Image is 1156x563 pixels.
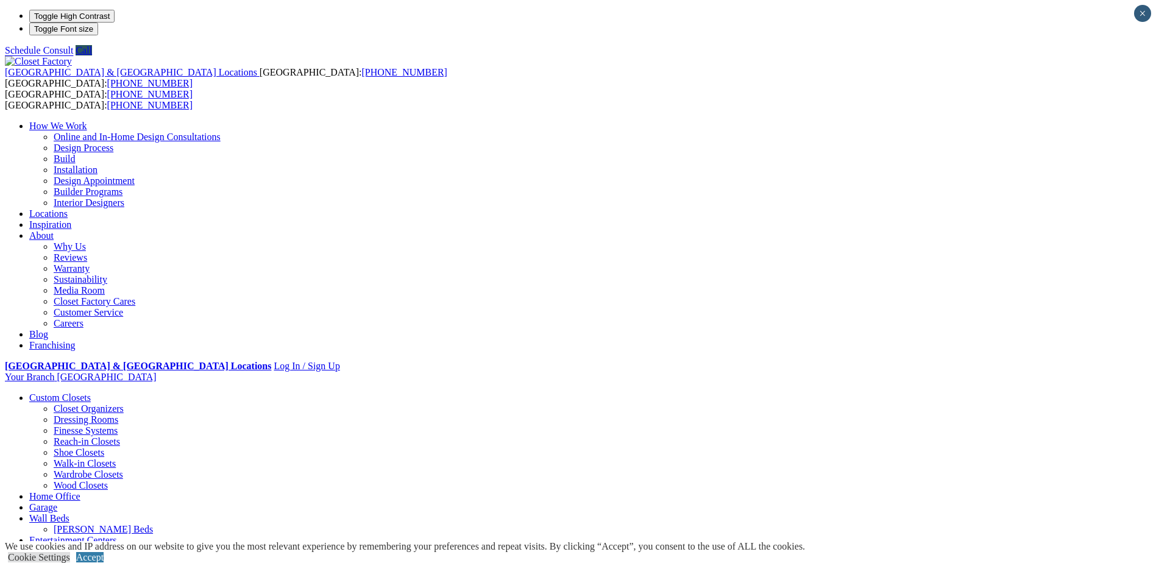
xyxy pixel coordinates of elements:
[54,165,98,175] a: Installation
[361,67,447,77] a: [PHONE_NUMBER]
[54,175,135,186] a: Design Appointment
[107,78,193,88] a: [PHONE_NUMBER]
[5,56,72,67] img: Closet Factory
[5,45,73,55] a: Schedule Consult
[76,552,104,562] a: Accept
[54,197,124,208] a: Interior Designers
[274,361,339,371] a: Log In / Sign Up
[29,329,48,339] a: Blog
[54,425,118,436] a: Finesse Systems
[54,285,105,296] a: Media Room
[54,458,116,469] a: Walk-in Closets
[57,372,156,382] span: [GEOGRAPHIC_DATA]
[5,361,271,371] a: [GEOGRAPHIC_DATA] & [GEOGRAPHIC_DATA] Locations
[54,296,135,306] a: Closet Factory Cares
[54,414,118,425] a: Dressing Rooms
[5,372,157,382] a: Your Branch [GEOGRAPHIC_DATA]
[54,263,90,274] a: Warranty
[54,447,104,458] a: Shoe Closets
[29,392,91,403] a: Custom Closets
[29,502,57,512] a: Garage
[54,307,123,317] a: Customer Service
[54,241,86,252] a: Why Us
[5,541,805,552] div: We use cookies and IP address on our website to give you the most relevant experience by remember...
[54,143,113,153] a: Design Process
[54,480,108,490] a: Wood Closets
[54,318,83,328] a: Careers
[54,436,120,447] a: Reach-in Closets
[5,89,193,110] span: [GEOGRAPHIC_DATA]: [GEOGRAPHIC_DATA]:
[34,12,110,21] span: Toggle High Contrast
[54,524,153,534] a: [PERSON_NAME] Beds
[54,186,122,197] a: Builder Programs
[5,67,257,77] span: [GEOGRAPHIC_DATA] & [GEOGRAPHIC_DATA] Locations
[107,100,193,110] a: [PHONE_NUMBER]
[29,340,76,350] a: Franchising
[29,23,98,35] button: Toggle Font size
[34,24,93,34] span: Toggle Font size
[54,403,124,414] a: Closet Organizers
[5,372,54,382] span: Your Branch
[54,469,123,480] a: Wardrobe Closets
[29,230,54,241] a: About
[107,89,193,99] a: [PHONE_NUMBER]
[29,535,117,545] a: Entertainment Centers
[29,491,80,501] a: Home Office
[5,67,447,88] span: [GEOGRAPHIC_DATA]: [GEOGRAPHIC_DATA]:
[76,45,92,55] a: Call
[54,252,87,263] a: Reviews
[54,154,76,164] a: Build
[8,552,70,562] a: Cookie Settings
[5,67,260,77] a: [GEOGRAPHIC_DATA] & [GEOGRAPHIC_DATA] Locations
[29,121,87,131] a: How We Work
[54,132,221,142] a: Online and In-Home Design Consultations
[29,219,71,230] a: Inspiration
[54,274,107,285] a: Sustainability
[29,513,69,523] a: Wall Beds
[1134,5,1151,22] button: Close
[29,10,115,23] button: Toggle High Contrast
[29,208,68,219] a: Locations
